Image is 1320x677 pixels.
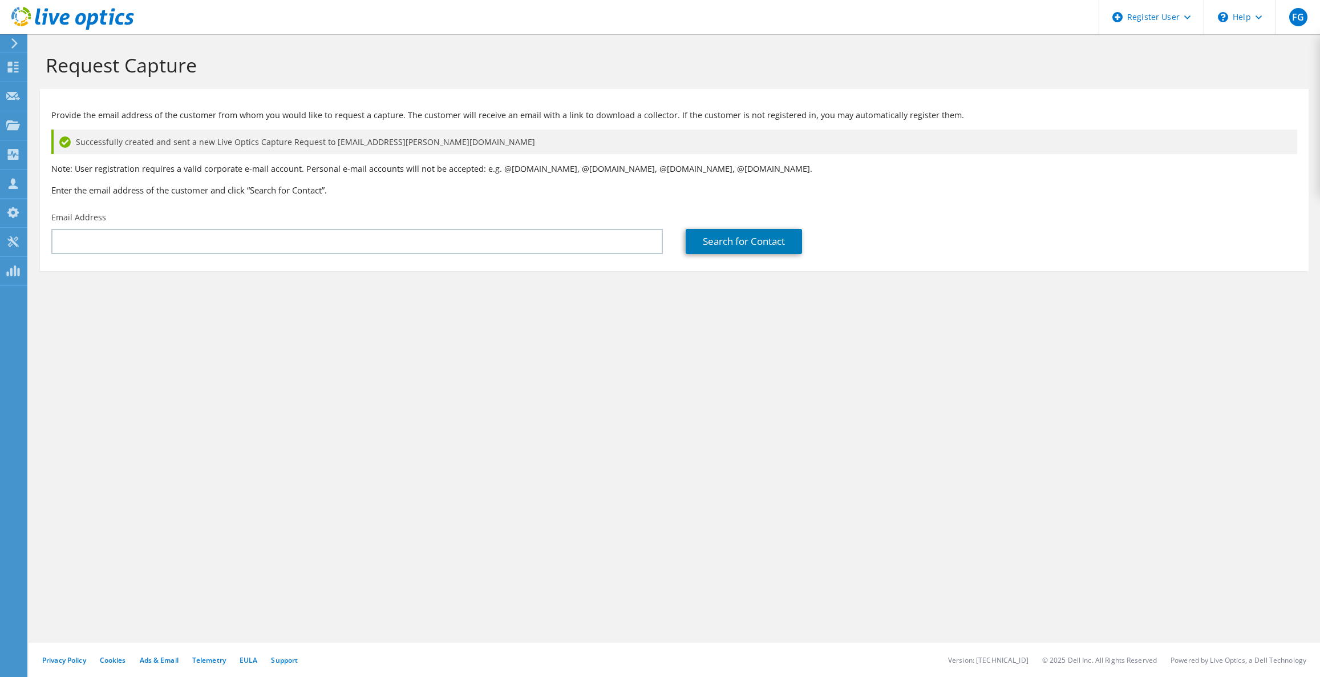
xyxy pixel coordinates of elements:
h1: Request Capture [46,53,1297,77]
a: Search for Contact [686,229,802,254]
a: Support [271,655,298,665]
span: FG [1289,8,1307,26]
svg: \n [1218,12,1228,22]
a: Privacy Policy [42,655,86,665]
a: Telemetry [192,655,226,665]
li: Powered by Live Optics, a Dell Technology [1171,655,1306,665]
h3: Enter the email address of the customer and click “Search for Contact”. [51,184,1297,196]
span: Successfully created and sent a new Live Optics Capture Request to [EMAIL_ADDRESS][PERSON_NAME][D... [76,136,535,148]
a: Ads & Email [140,655,179,665]
label: Email Address [51,212,106,223]
p: Provide the email address of the customer from whom you would like to request a capture. The cust... [51,109,1297,122]
p: Note: User registration requires a valid corporate e-mail account. Personal e-mail accounts will ... [51,163,1297,175]
a: EULA [240,655,257,665]
a: Cookies [100,655,126,665]
li: Version: [TECHNICAL_ID] [948,655,1029,665]
li: © 2025 Dell Inc. All Rights Reserved [1042,655,1157,665]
